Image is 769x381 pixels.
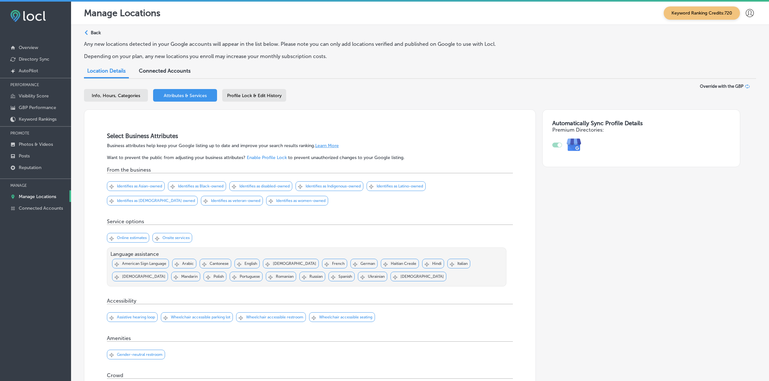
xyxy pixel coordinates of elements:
p: Onsite services [162,236,190,240]
p: Polish [213,274,224,279]
p: Manage Locations [84,8,161,18]
p: Service options [107,218,144,225]
p: American Sign Language [122,261,166,266]
p: Connected Accounts [19,206,63,211]
p: Online estimates [117,236,147,240]
p: Language assistance [110,251,503,257]
p: Gender-neutral restroom [117,352,162,357]
p: Identifies as Latino-owned [377,184,423,188]
p: Identifies as women-owned [276,198,326,203]
p: Mandarin [181,274,198,279]
span: Profile Lock & Edit History [227,93,282,98]
p: Identifies as veteran-owned [211,198,260,203]
p: Identifies as Black-owned [178,184,223,188]
p: Back [91,30,101,35]
p: Italian [457,261,468,266]
p: Posts [19,153,30,159]
p: Wheelchair accessible restroom [246,315,303,319]
p: Crowd [107,372,123,378]
p: Wheelchair accessible seating [319,315,372,319]
p: Cantonese [210,261,229,266]
span: Attributes & Services [164,93,207,98]
p: Spanish [338,274,352,279]
p: Directory Sync [19,56,49,62]
p: Overview [19,45,38,50]
p: Manage Locations [19,194,56,199]
p: Depending on your plan, any new locations you enroll may increase your monthly subscription costs. [84,53,521,59]
p: Romanian [276,274,294,279]
p: Russian [309,274,323,279]
p: Amenities [107,335,131,341]
img: e7ababfa220611ac49bdb491a11684a6.png [562,133,586,157]
p: Identifies as Indigenous-owned [306,184,361,188]
p: AutoPilot [19,68,38,74]
p: [DEMOGRAPHIC_DATA] [400,274,444,279]
span: Location Details [87,68,126,74]
p: GBP Performance [19,105,56,110]
p: Portuguese [240,274,260,279]
p: Visibility Score [19,93,49,99]
p: German [360,261,375,266]
p: From the business [107,167,151,173]
p: Reputation [19,165,41,170]
p: Accessibility [107,298,136,304]
p: French [332,261,345,266]
h3: Automatically Sync Profile Details [552,120,730,127]
p: Any new locations detected in your Google accounts will appear in the list below. Please note you... [84,41,521,47]
p: Hindi [432,261,442,266]
span: Keyword Ranking Credits: 720 [664,6,740,20]
p: [DEMOGRAPHIC_DATA] [273,261,316,266]
p: Ukrainian [368,274,385,279]
p: English [244,261,257,266]
p: Identifies as disabled-owned [239,184,290,188]
img: fda3e92497d09a02dc62c9cd864e3231.png [10,10,46,22]
p: Photos & Videos [19,142,53,147]
h4: Premium Directories: [552,127,730,133]
p: Business attributes help keep your Google listing up to date and improve your search results rank... [107,143,513,148]
p: Wheelchair accessible parking lot [171,315,230,319]
p: Identifies as [DEMOGRAPHIC_DATA] owned [117,198,195,203]
h3: Select Business Attributes [107,132,513,140]
a: Learn More [315,143,339,148]
p: Keyword Rankings [19,116,57,122]
p: Haitian Creole [391,261,416,266]
p: [DEMOGRAPHIC_DATA] [122,274,165,279]
p: Want to prevent the public from adjusting your business attributes? to prevent unauthorized chang... [107,155,513,160]
p: Identifies as Asian-owned [117,184,162,188]
p: Arabic [182,261,194,266]
span: Info, Hours, Categories [92,93,140,98]
a: Enable Profile Lock [247,155,287,160]
p: Assistive hearing loop [117,315,155,319]
span: Connected Accounts [139,68,191,74]
span: Override with the GBP [700,84,743,89]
